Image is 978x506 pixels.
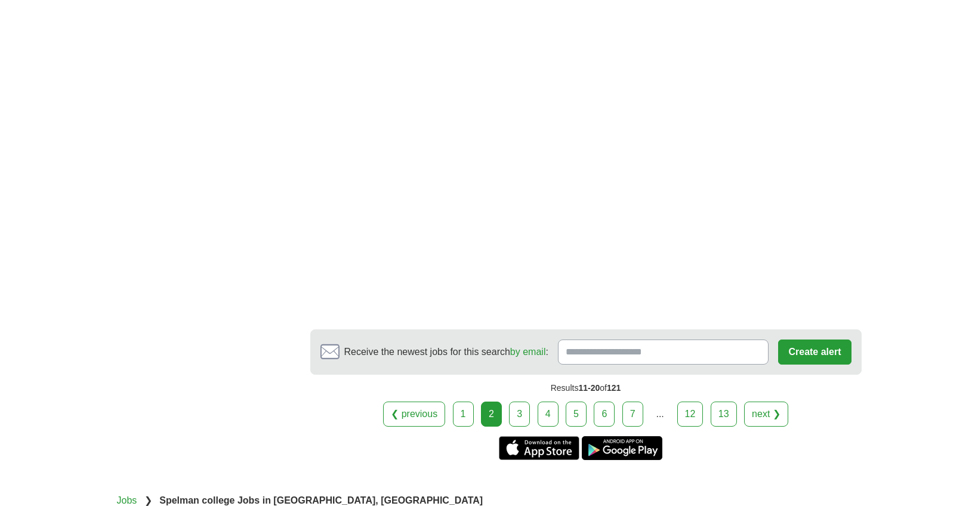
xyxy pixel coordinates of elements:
[622,402,643,427] a: 7
[648,402,672,426] div: ...
[711,402,737,427] a: 13
[582,436,662,460] a: Get the Android app
[778,340,851,365] button: Create alert
[117,495,137,505] a: Jobs
[481,402,502,427] div: 2
[594,402,615,427] a: 6
[744,402,788,427] a: next ❯
[509,402,530,427] a: 3
[159,495,483,505] strong: Spelman college Jobs in [GEOGRAPHIC_DATA], [GEOGRAPHIC_DATA]
[144,495,152,505] span: ❯
[499,436,579,460] a: Get the iPhone app
[453,402,474,427] a: 1
[344,345,548,359] span: Receive the newest jobs for this search :
[607,383,621,393] span: 121
[566,402,587,427] a: 5
[310,375,862,402] div: Results of
[578,383,600,393] span: 11-20
[383,402,445,427] a: ❮ previous
[510,347,546,357] a: by email
[677,402,704,427] a: 12
[538,402,559,427] a: 4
